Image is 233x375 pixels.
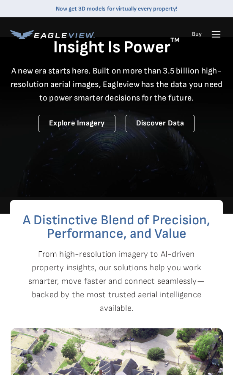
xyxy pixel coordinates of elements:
[10,64,223,105] p: A new era starts here. Built on more than 3.5 billion high-resolution aerial images, Eagleview ha...
[10,214,223,241] h2: A Distinctive Blend of Precision, Performance, and Value
[56,5,178,12] a: Now get 3D models for virtually every property!
[38,115,115,132] a: Explore Imagery
[192,30,202,38] a: Buy
[10,247,223,315] p: From high-resolution imagery to AI-driven property insights, our solutions help you work smarter,...
[126,115,195,132] a: Discover Data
